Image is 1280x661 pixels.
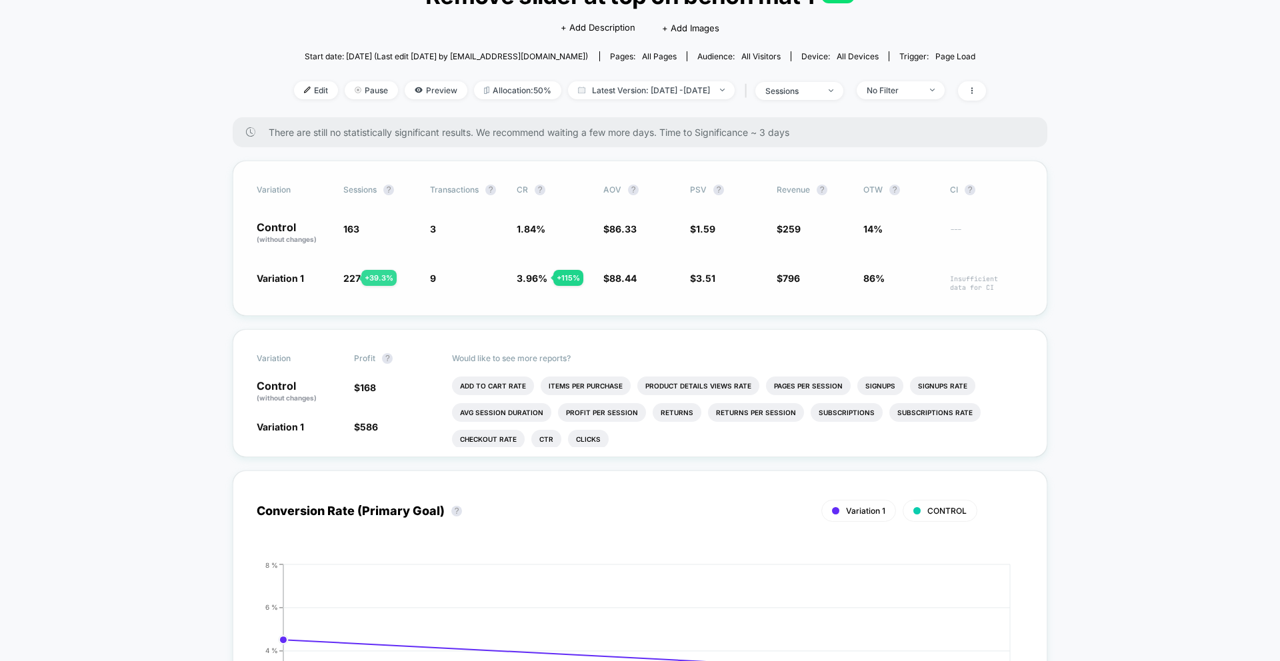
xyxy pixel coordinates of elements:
div: Audience: [697,51,781,61]
button: ? [628,185,639,195]
span: Sessions [343,185,377,195]
span: 86.33 [609,223,637,235]
span: Variation [257,353,330,364]
span: $ [354,382,376,393]
span: Start date: [DATE] (Last edit [DATE] by [EMAIL_ADDRESS][DOMAIN_NAME]) [305,51,588,61]
span: Variation [257,185,330,195]
span: (without changes) [257,394,317,402]
tspan: 4 % [265,646,278,654]
span: 1.59 [696,223,715,235]
li: Returns [653,403,701,422]
span: 259 [783,223,801,235]
button: ? [451,506,462,516]
span: Pause [345,81,398,99]
span: 163 [343,223,359,235]
span: $ [690,273,715,284]
img: calendar [578,87,585,93]
button: ? [383,185,394,195]
li: Subscriptions Rate [889,403,981,422]
span: | [741,81,755,101]
span: 1.84 % [517,223,545,235]
span: Edit [294,81,338,99]
span: Insufficient data for CI [950,275,1023,292]
button: ? [889,185,900,195]
li: Returns Per Session [708,403,804,422]
span: Transactions [430,185,479,195]
span: Revenue [777,185,810,195]
span: all pages [642,51,677,61]
img: end [720,89,725,91]
span: Variation 1 [846,506,885,516]
div: No Filter [867,85,920,95]
button: ? [965,185,975,195]
span: PSV [690,185,707,195]
img: rebalance [484,87,489,94]
span: Allocation: 50% [474,81,561,99]
button: ? [485,185,496,195]
span: There are still no statistically significant results. We recommend waiting a few more days . Time... [269,127,1021,138]
img: edit [304,87,311,93]
span: 3 [430,223,436,235]
span: $ [354,421,378,432]
span: $ [690,223,715,235]
span: 14% [863,223,883,235]
div: Trigger: [899,51,975,61]
span: 3.51 [696,273,715,284]
div: + 115 % [553,270,583,286]
span: 168 [360,382,376,393]
span: Device: [791,51,889,61]
li: Profit Per Session [558,403,646,422]
span: Latest Version: [DATE] - [DATE] [568,81,735,99]
span: Preview [405,81,467,99]
span: 9 [430,273,436,284]
span: + Add Images [662,23,719,33]
li: Signups Rate [910,376,975,395]
span: Variation 1 [257,421,304,432]
tspan: 8 % [265,560,278,568]
span: $ [777,273,800,284]
span: $ [603,273,637,284]
span: 86% [863,273,885,284]
span: CR [517,185,528,195]
span: $ [777,223,801,235]
li: Signups [857,376,903,395]
li: Product Details Views Rate [637,376,759,395]
li: Pages Per Session [766,376,851,395]
button: ? [817,185,827,195]
span: Profit [354,353,375,363]
li: Ctr [531,430,561,448]
span: Variation 1 [257,273,304,284]
li: Avg Session Duration [452,403,551,422]
img: end [829,89,833,92]
span: all devices [837,51,879,61]
span: CI [950,185,1023,195]
span: 88.44 [609,273,637,284]
p: Control [257,380,341,403]
button: ? [713,185,724,195]
span: (without changes) [257,235,317,243]
span: Page Load [935,51,975,61]
span: 586 [360,421,378,432]
p: Control [257,222,330,245]
img: end [930,89,935,91]
tspan: 6 % [265,603,278,611]
span: OTW [863,185,937,195]
li: Checkout Rate [452,430,525,448]
span: 3.96 % [517,273,547,284]
span: All Visitors [741,51,781,61]
p: Would like to see more reports? [452,353,1024,363]
img: end [355,87,361,93]
span: CONTROL [927,506,967,516]
li: Clicks [568,430,609,448]
span: AOV [603,185,621,195]
button: ? [382,353,393,364]
li: Subscriptions [811,403,883,422]
div: sessions [765,86,819,96]
li: Add To Cart Rate [452,376,534,395]
span: --- [950,225,1023,245]
div: Pages: [610,51,677,61]
span: + Add Description [561,21,635,35]
span: 796 [783,273,800,284]
button: ? [535,185,545,195]
span: 227 [343,273,361,284]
